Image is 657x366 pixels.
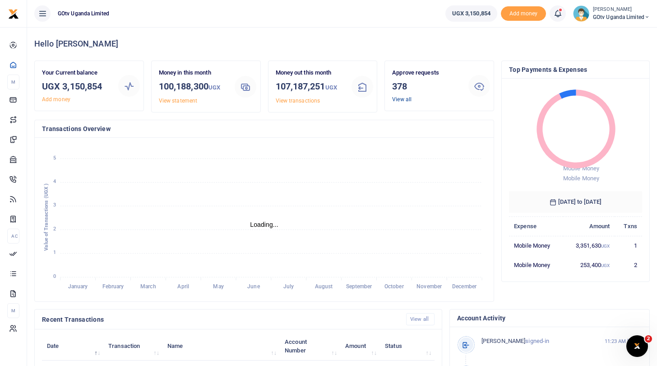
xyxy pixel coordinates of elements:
small: UGX [601,244,610,249]
text: Loading... [250,221,278,228]
th: Transaction: activate to sort column ascending [103,332,162,360]
tspan: September [346,284,373,290]
span: Mobile Money [563,175,599,182]
text: Value of Transactions (UGX ) [43,183,49,251]
iframe: Intercom live chat [626,335,648,357]
h4: Transactions Overview [42,124,486,134]
tspan: 3 [53,202,56,208]
td: 2 [615,255,642,274]
tspan: 0 [53,273,56,279]
img: profile-user [573,5,589,22]
a: View all [392,96,412,103]
p: Your Current balance [42,68,111,78]
tspan: July [283,284,294,290]
a: Add money [501,9,546,16]
li: Wallet ballance [442,5,501,22]
p: signed-in [481,337,602,346]
small: UGX [208,84,220,91]
th: Status: activate to sort column ascending [380,332,435,360]
h4: Recent Transactions [42,314,399,324]
tspan: April [177,284,189,290]
h4: Hello [PERSON_NAME] [34,39,650,49]
a: profile-user [PERSON_NAME] GOtv Uganda Limited [573,5,650,22]
p: Money in this month [159,68,228,78]
td: 253,400 [563,255,615,274]
tspan: December [452,284,477,290]
th: Account Number: activate to sort column ascending [280,332,340,360]
a: View transactions [276,98,320,104]
tspan: May [213,284,223,290]
li: M [7,303,19,318]
li: Ac [7,229,19,244]
li: Toup your wallet [501,6,546,21]
th: Amount [563,216,615,236]
span: GOtv Uganda Limited [593,13,650,21]
td: 3,351,630 [563,236,615,255]
tspan: January [68,284,88,290]
td: Mobile Money [509,236,563,255]
tspan: June [247,284,260,290]
h4: Top Payments & Expenses [509,65,642,75]
span: GOtv Uganda Limited [54,9,113,18]
a: View statement [159,98,197,104]
small: UGX [325,84,337,91]
tspan: March [140,284,156,290]
tspan: 5 [53,155,56,161]
small: UGX [601,263,610,268]
td: 1 [615,236,642,255]
h3: UGX 3,150,854 [42,80,111,93]
img: logo-small [8,9,19,19]
tspan: 1 [53,250,56,256]
p: Approve requests [392,68,461,78]
small: 11:23 AM [DATE] [605,338,643,345]
tspan: October [384,284,404,290]
p: Money out this month [276,68,345,78]
th: Txns [615,216,642,236]
th: Name: activate to sort column ascending [162,332,280,360]
th: Amount: activate to sort column ascending [340,332,380,360]
h3: 100,188,300 [159,80,228,94]
span: UGX 3,150,854 [452,9,490,18]
th: Expense [509,216,563,236]
th: Date: activate to sort column descending [42,332,103,360]
h4: Account Activity [457,313,642,323]
tspan: August [315,284,333,290]
a: Add money [42,96,70,103]
span: [PERSON_NAME] [481,338,525,344]
a: logo-small logo-large logo-large [8,10,19,17]
h6: [DATE] to [DATE] [509,191,642,213]
small: [PERSON_NAME] [593,6,650,14]
a: UGX 3,150,854 [445,5,497,22]
tspan: February [102,284,124,290]
td: Mobile Money [509,255,563,274]
tspan: November [416,284,442,290]
a: View all [406,313,435,325]
span: 2 [645,335,652,343]
tspan: 4 [53,178,56,184]
tspan: 2 [53,226,56,232]
h3: 378 [392,80,461,93]
li: M [7,75,19,89]
span: Mobile Money [563,165,599,172]
h3: 107,187,251 [276,80,345,94]
span: Add money [501,6,546,21]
